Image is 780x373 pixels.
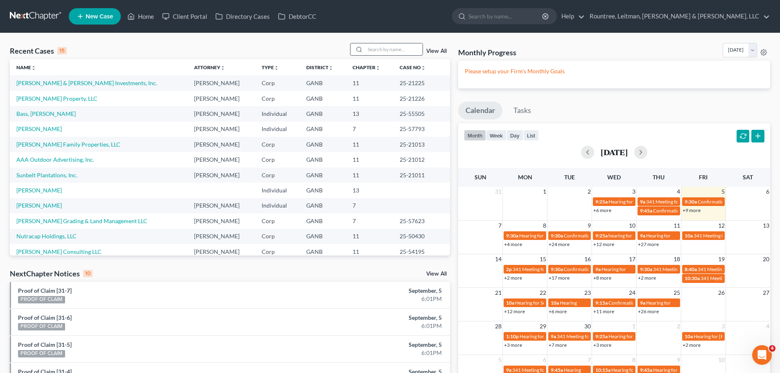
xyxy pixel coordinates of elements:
span: 10a [506,300,514,306]
a: Client Portal [158,9,211,24]
td: Corp [255,244,300,259]
td: 7 [346,122,393,137]
span: 3 [721,321,726,331]
a: Chapterunfold_more [353,64,380,70]
span: 16 [583,254,592,264]
a: [PERSON_NAME] [16,187,62,194]
span: 9a [640,199,645,205]
span: 9a [506,367,511,373]
td: [PERSON_NAME] [188,75,255,90]
span: 1:10p [506,333,519,339]
a: +3 more [593,342,611,348]
a: AAA Outdoor Advertising, Inc. [16,156,94,163]
td: [PERSON_NAME] [188,137,255,152]
div: NextChapter Notices [10,269,93,278]
a: View All [426,271,447,277]
span: 9a [640,300,645,306]
span: 9a [640,233,645,239]
td: Individual [255,122,300,137]
a: +9 more [683,207,701,213]
span: 6 [542,355,547,365]
span: 341 Meeting for [698,266,732,272]
span: Hearing for [PERSON_NAME] [694,333,757,339]
a: [PERSON_NAME] Property, LLC [16,95,97,102]
span: Hearing for [646,233,671,239]
input: Search by name... [468,9,543,24]
td: GANB [300,198,346,213]
span: Sat [743,174,753,181]
span: 9:30a [685,199,697,205]
td: GANB [300,91,346,106]
button: week [486,130,506,141]
td: GANB [300,137,346,152]
span: 17 [628,254,636,264]
td: GANB [300,183,346,198]
div: 6:01PM [306,295,442,303]
td: 25-54195 [393,244,450,259]
span: 21 [494,288,502,298]
a: [PERSON_NAME] [16,202,62,209]
span: hearing for [608,233,632,239]
span: 20 [762,254,770,264]
a: [PERSON_NAME] [16,125,62,132]
i: unfold_more [421,66,426,70]
a: Calendar [458,102,502,120]
span: 9 [587,221,592,231]
td: 25-21226 [393,91,450,106]
span: 9:30a [551,266,563,272]
a: +12 more [593,241,614,247]
span: Confirmation Hearing for [PERSON_NAME] [564,266,658,272]
td: 25-21011 [393,167,450,183]
h3: Monthly Progress [458,47,516,57]
span: Hearing for [PERSON_NAME] [608,333,672,339]
td: [PERSON_NAME] [188,198,255,213]
span: 1 [631,321,636,331]
a: +27 more [638,241,659,247]
i: unfold_more [31,66,36,70]
a: Typeunfold_more [262,64,279,70]
a: +12 more [504,308,525,314]
span: 8 [631,355,636,365]
p: Please setup your Firm's Monthly Goals [465,67,764,75]
span: 5 [721,187,726,197]
td: Individual [255,183,300,198]
a: +17 more [549,275,570,281]
a: Rountree, Leitman, [PERSON_NAME] & [PERSON_NAME], LLC [586,9,770,24]
td: Corp [255,229,300,244]
a: +24 more [549,241,570,247]
span: 8:40a [685,266,697,272]
span: Mon [518,174,532,181]
div: PROOF OF CLAIM [18,350,65,357]
span: 28 [494,321,502,331]
span: 13 [762,221,770,231]
td: 25-55505 [393,106,450,121]
span: 3 [631,187,636,197]
span: Sun [475,174,486,181]
span: Hearing for [646,300,671,306]
td: 7 [346,198,393,213]
button: month [464,130,486,141]
td: 11 [346,152,393,167]
span: 2 [587,187,592,197]
i: unfold_more [375,66,380,70]
span: 9:15a [595,300,608,306]
span: 7 [587,355,592,365]
a: +2 more [683,342,701,348]
td: 11 [346,167,393,183]
span: Hearing for [PERSON_NAME] [653,367,717,373]
div: September, 5 [306,287,442,295]
a: Districtunfold_more [306,64,333,70]
a: +6 more [593,207,611,213]
span: 5 [497,355,502,365]
span: 9:45a [551,367,563,373]
span: 9a [595,266,601,272]
td: GANB [300,152,346,167]
span: 8 [542,221,547,231]
span: 11 [673,221,681,231]
span: Confirmation Hearing for [PERSON_NAME] Bass [564,233,668,239]
span: Hearing for My [US_STATE] Plumber, Inc. [611,367,699,373]
td: [PERSON_NAME] [188,91,255,106]
iframe: Intercom live chat [752,345,772,365]
span: 9 [676,355,681,365]
span: Hearing for [601,266,626,272]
